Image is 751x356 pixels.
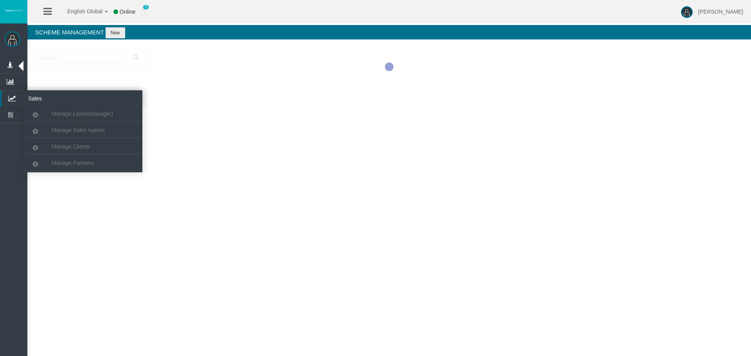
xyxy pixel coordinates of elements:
span: Online [120,9,135,15]
span: 0 [143,5,149,10]
img: logo.svg [4,9,23,12]
span: Manage Clients [52,143,90,150]
span: Manage Partners [52,160,93,166]
span: Manage Leads(Manager) [52,111,113,117]
a: Manage Clients [25,140,142,154]
img: user-image [681,6,693,18]
a: Manage Sales Agents [25,123,142,137]
span: Manage Sales Agents [52,127,105,133]
span: [PERSON_NAME] [698,9,743,15]
a: Manage Partners [25,156,142,170]
a: Manage Leads(Manager) [25,107,142,121]
span: Scheme Management [35,29,104,36]
span: English Global [57,8,102,14]
span: Sales [22,90,99,107]
button: New [106,27,125,38]
a: Sales [2,90,142,107]
img: user_small.png [141,8,147,16]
